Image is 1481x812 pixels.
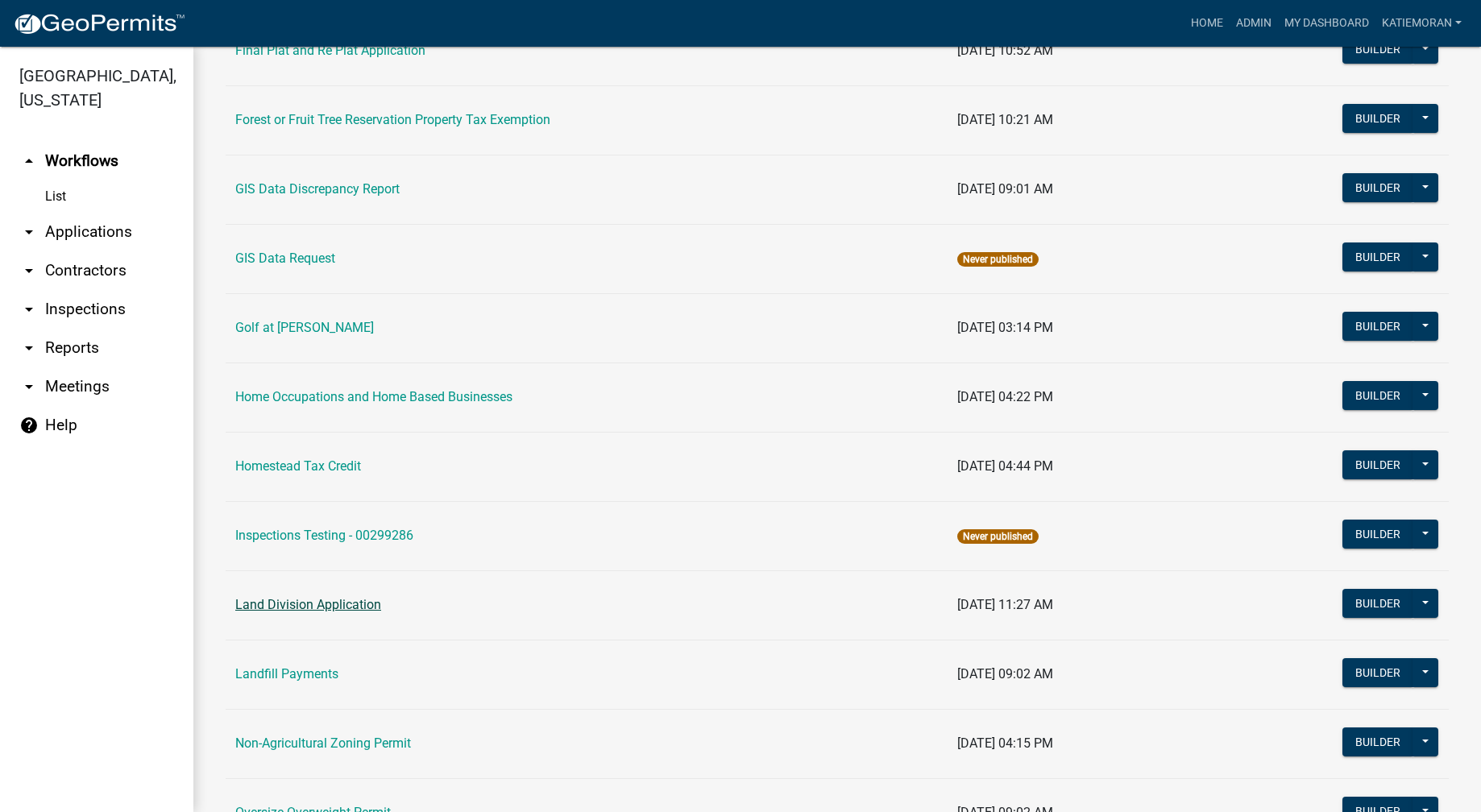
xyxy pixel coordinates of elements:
[19,151,39,171] i: arrow_drop_up
[235,597,381,612] a: Land Division Application
[957,389,1053,404] span: [DATE] 04:22 PM
[235,43,425,58] a: Final Plat and Re Plat Application
[1230,8,1278,39] a: Admin
[1342,450,1413,479] button: Builder
[235,320,374,335] a: Golf at [PERSON_NAME]
[1278,8,1375,39] a: My Dashboard
[957,112,1053,127] span: [DATE] 10:21 AM
[1342,520,1413,549] button: Builder
[957,735,1053,751] span: [DATE] 04:15 PM
[1342,658,1413,687] button: Builder
[235,735,411,751] a: Non-Agricultural Zoning Permit
[1342,589,1413,618] button: Builder
[19,416,39,435] i: help
[1342,173,1413,202] button: Builder
[19,222,39,242] i: arrow_drop_down
[19,377,39,396] i: arrow_drop_down
[1342,381,1413,410] button: Builder
[19,300,39,319] i: arrow_drop_down
[235,112,550,127] a: Forest or Fruit Tree Reservation Property Tax Exemption
[957,43,1053,58] span: [DATE] 10:52 AM
[957,666,1053,681] span: [DATE] 09:02 AM
[235,528,413,543] a: Inspections Testing - 00299286
[1342,104,1413,133] button: Builder
[19,338,39,358] i: arrow_drop_down
[957,181,1053,197] span: [DATE] 09:01 AM
[1184,8,1230,39] a: Home
[235,389,512,404] a: Home Occupations and Home Based Businesses
[1342,35,1413,64] button: Builder
[1342,242,1413,271] button: Builder
[1342,312,1413,341] button: Builder
[957,320,1053,335] span: [DATE] 03:14 PM
[957,597,1053,612] span: [DATE] 11:27 AM
[235,666,338,681] a: Landfill Payments
[1375,8,1468,39] a: KatieMoran
[235,251,335,266] a: GIS Data Request
[235,458,361,474] a: Homestead Tax Credit
[1342,727,1413,756] button: Builder
[957,529,1039,544] span: Never published
[19,261,39,280] i: arrow_drop_down
[957,252,1039,267] span: Never published
[957,458,1053,474] span: [DATE] 04:44 PM
[235,181,400,197] a: GIS Data Discrepancy Report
